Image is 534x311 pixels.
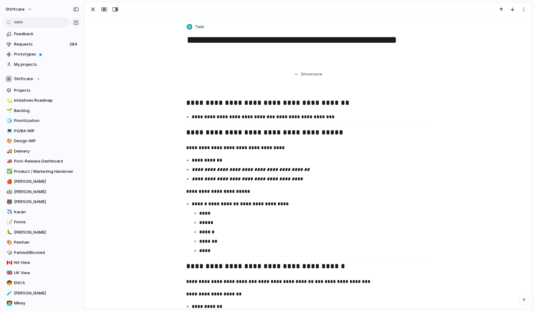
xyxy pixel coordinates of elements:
button: 🇨🇦 [6,260,12,266]
span: UK View [14,270,79,276]
button: 🎲 [6,250,12,256]
a: 🌱Backlog [3,106,81,115]
a: ✅Product / Marketing Handover [3,167,81,176]
div: 🇬🇧 [7,269,11,276]
span: Requests [14,41,68,47]
button: 🍎 [6,178,12,185]
span: Prototypes [14,51,79,57]
span: [PERSON_NAME] [14,189,79,195]
span: Parked/Blocked [14,250,79,256]
a: 🐛[PERSON_NAME] [3,228,81,237]
span: more [312,71,322,77]
span: Show [301,71,312,77]
div: 🧒EHCA [3,278,81,288]
div: 🌱 [7,107,11,114]
button: 📝 [6,219,12,225]
button: 🧊 [6,118,12,124]
div: ✅ [7,168,11,175]
span: shiftcare [6,6,25,12]
div: 🎨 [7,239,11,246]
div: 👨‍💻 [7,300,11,307]
div: 🧊 [7,117,11,124]
span: My projects [14,61,79,68]
a: 🍎[PERSON_NAME] [3,177,81,186]
a: 🇬🇧UK View [3,268,81,278]
span: Backlog [14,108,79,114]
a: 💫Initiatives Roadmap [3,96,81,105]
button: ✅ [6,168,12,175]
a: 🇨🇦NA View [3,258,81,267]
span: [PERSON_NAME] [14,290,79,296]
span: NA View [14,260,79,266]
div: 🐻 [7,198,11,206]
div: 🧪[PERSON_NAME] [3,289,81,298]
button: 🐛 [6,229,12,236]
div: 🍎 [7,178,11,185]
button: 🌱 [6,108,12,114]
span: 284 [70,41,79,47]
a: 🐻[PERSON_NAME] [3,197,81,207]
div: 🤖 [7,188,11,195]
button: 🐻 [6,199,12,205]
div: 🎨 [7,138,11,145]
a: ✈️Karan [3,207,81,217]
a: My projects [3,60,81,69]
a: 🎨Design WIP [3,136,81,146]
span: Shiftcare [14,76,33,82]
button: 💻 [6,128,12,134]
button: Showmore [186,69,431,80]
div: 📝Forms [3,217,81,227]
span: Post-Release Dashboard [14,158,79,164]
button: 💫 [6,97,12,104]
button: 🤖 [6,189,12,195]
button: shiftcare [3,4,36,14]
button: ✈️ [6,209,12,215]
div: 🇨🇦 [7,259,11,266]
span: Karan [14,209,79,215]
div: 📝 [7,219,11,226]
div: 📣 [7,158,11,165]
div: 💻 [7,127,11,134]
div: 🎨Peishan [3,238,81,247]
span: Delivery [14,148,79,154]
span: Product / Marketing Handover [14,168,79,175]
a: Projects [3,86,81,95]
div: 🎲 [7,249,11,256]
span: PO/BA WIP [14,128,79,134]
span: EHCA [14,280,79,286]
span: Mikey [14,300,79,306]
span: [PERSON_NAME] [14,229,79,236]
div: 🧒 [7,279,11,287]
div: 🧊Prioritization [3,116,81,125]
span: Projects [14,87,79,94]
div: 📣Post-Release Dashboard [3,157,81,166]
span: Prioritization [14,118,79,124]
button: 🇬🇧 [6,270,12,276]
button: 📣 [6,158,12,164]
a: 💻PO/BA WIP [3,126,81,136]
div: 🧪 [7,289,11,297]
a: 👨‍💻Mikey [3,299,81,308]
span: [PERSON_NAME] [14,199,79,205]
a: 🎲Parked/Blocked [3,248,81,257]
a: 🚚Delivery [3,147,81,156]
span: Peishan [14,239,79,245]
a: 🤖[PERSON_NAME] [3,187,81,197]
button: 🎨 [6,239,12,245]
button: 🎨 [6,138,12,144]
span: Forms [14,219,79,225]
div: 🚚 [7,148,11,155]
span: Task [195,24,204,30]
span: Feedback [14,31,79,37]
